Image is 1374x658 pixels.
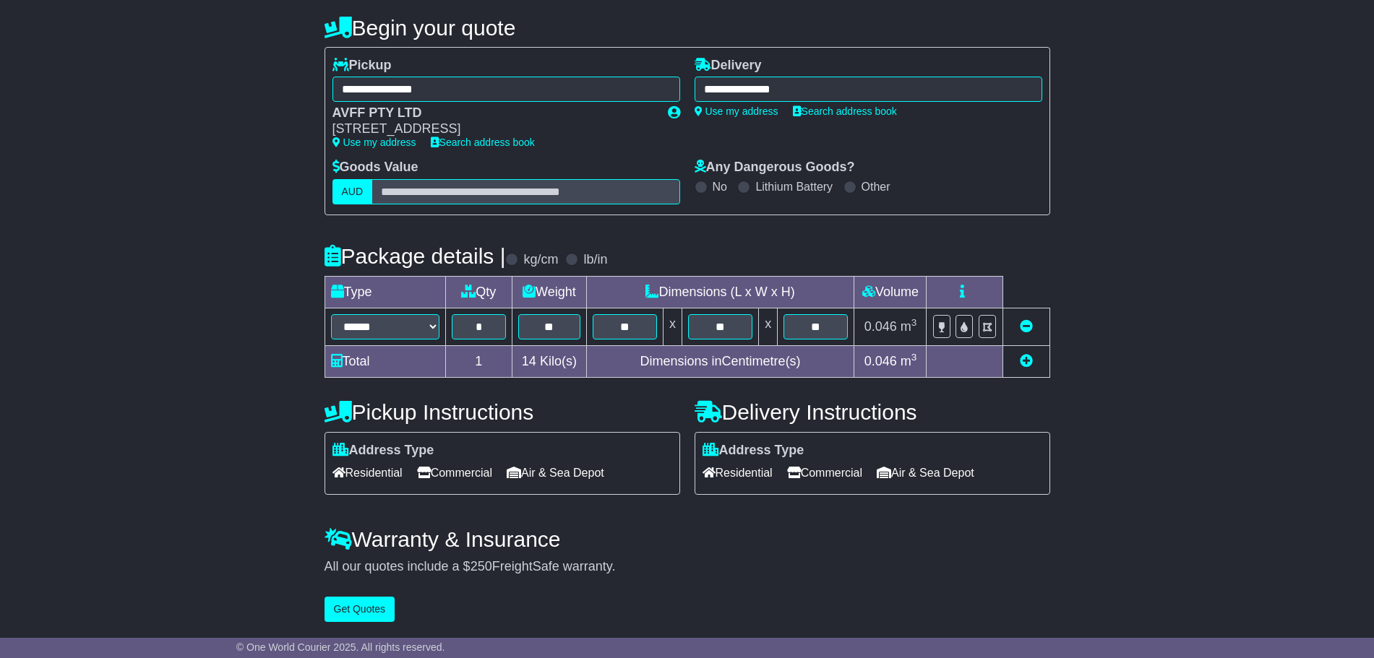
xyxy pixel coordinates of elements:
[586,276,854,308] td: Dimensions (L x W x H)
[1020,354,1033,368] a: Add new item
[703,443,804,459] label: Address Type
[864,319,897,334] span: 0.046
[431,137,535,148] a: Search address book
[703,462,773,484] span: Residential
[759,308,778,345] td: x
[332,160,418,176] label: Goods Value
[1020,319,1033,334] a: Remove this item
[695,105,778,117] a: Use my address
[507,462,604,484] span: Air & Sea Depot
[583,252,607,268] label: lb/in
[325,345,445,377] td: Total
[911,317,917,328] sup: 3
[332,137,416,148] a: Use my address
[854,276,927,308] td: Volume
[862,180,890,194] label: Other
[877,462,974,484] span: Air & Sea Depot
[332,462,403,484] span: Residential
[663,308,682,345] td: x
[512,345,587,377] td: Kilo(s)
[713,180,727,194] label: No
[522,354,536,368] span: 14
[471,559,492,573] span: 250
[325,16,1050,40] h4: Begin your quote
[325,559,1050,575] div: All our quotes include a $ FreightSafe warranty.
[445,276,512,308] td: Qty
[236,641,445,653] span: © One World Courier 2025. All rights reserved.
[695,400,1050,424] h4: Delivery Instructions
[695,58,762,74] label: Delivery
[332,443,434,459] label: Address Type
[512,276,587,308] td: Weight
[325,244,506,268] h4: Package details |
[332,58,392,74] label: Pickup
[325,527,1050,551] h4: Warranty & Insurance
[445,345,512,377] td: 1
[911,352,917,363] sup: 3
[586,345,854,377] td: Dimensions in Centimetre(s)
[864,354,897,368] span: 0.046
[325,276,445,308] td: Type
[332,121,653,137] div: [STREET_ADDRESS]
[325,400,680,424] h4: Pickup Instructions
[695,160,855,176] label: Any Dangerous Goods?
[332,179,373,204] label: AUD
[901,319,917,334] span: m
[332,105,653,121] div: AVFF PTY LTD
[787,462,862,484] span: Commercial
[325,597,395,622] button: Get Quotes
[793,105,897,117] a: Search address book
[755,180,833,194] label: Lithium Battery
[417,462,492,484] span: Commercial
[523,252,558,268] label: kg/cm
[901,354,917,368] span: m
